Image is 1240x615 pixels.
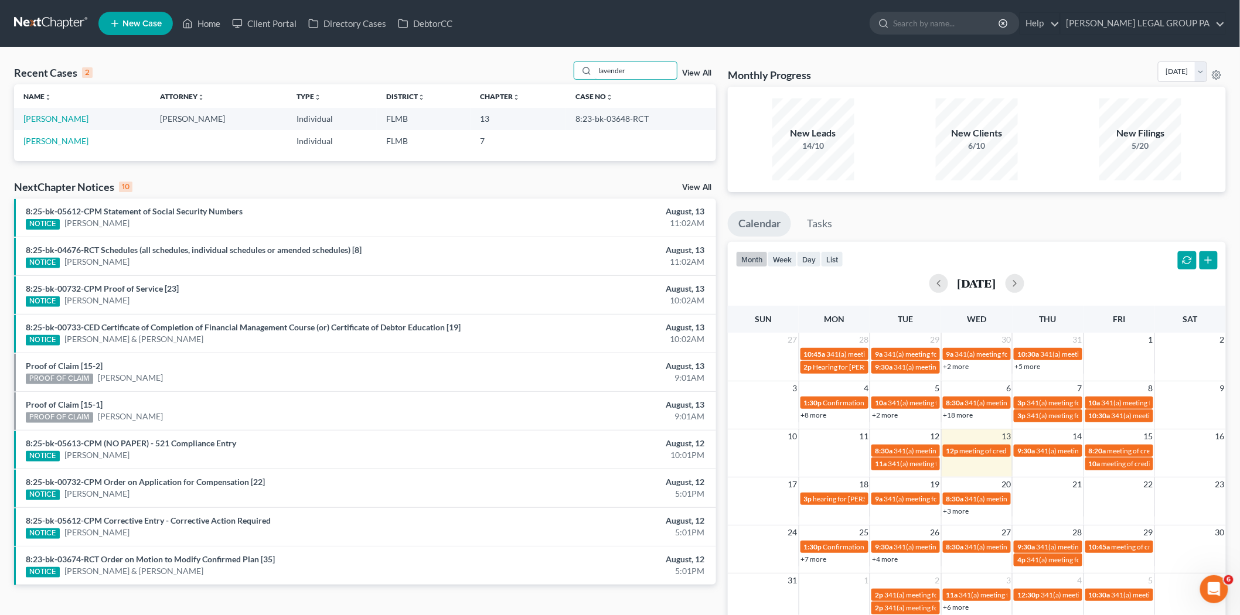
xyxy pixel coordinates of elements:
[936,127,1018,140] div: New Clients
[772,127,854,140] div: New Leads
[1040,314,1057,324] span: Thu
[98,411,163,422] a: [PERSON_NAME]
[884,350,997,358] span: 341(a) meeting for [PERSON_NAME]
[893,12,1000,34] input: Search by name...
[1143,477,1154,491] span: 22
[26,567,60,578] div: NOTICE
[513,94,520,101] i: unfold_more
[888,398,1001,407] span: 341(a) meeting for [PERSON_NAME]
[26,399,103,409] a: Proof of Claim [15-1]
[26,283,179,293] a: 8:25-bk-00732-CPM Proof of Service [23]
[804,363,812,371] span: 2p
[486,244,704,256] div: August, 13
[813,363,905,371] span: Hearing for [PERSON_NAME]
[471,108,566,129] td: 13
[1113,314,1125,324] span: Fri
[1214,429,1226,443] span: 16
[1143,525,1154,539] span: 29
[955,350,1068,358] span: 341(a) meeting for [PERSON_NAME]
[23,92,52,101] a: Nameunfold_more
[595,62,677,79] input: Search by name...
[1219,381,1226,395] span: 9
[64,333,204,345] a: [PERSON_NAME] & [PERSON_NAME]
[151,108,287,129] td: [PERSON_NAME]
[1219,333,1226,347] span: 2
[98,372,163,384] a: [PERSON_NAME]
[26,515,271,525] a: 8:25-bk-05612-CPM Corrective Entry - Corrective Action Required
[377,130,471,152] td: FLMB
[943,411,973,419] a: +18 more
[875,363,892,371] span: 9:30a
[471,130,566,152] td: 7
[606,94,613,101] i: unfold_more
[875,542,892,551] span: 9:30a
[965,398,1078,407] span: 341(a) meeting for [PERSON_NAME]
[1017,398,1026,407] span: 3p
[1183,314,1198,324] span: Sat
[1020,13,1060,34] a: Help
[875,446,892,455] span: 8:30a
[1017,555,1026,564] span: 4p
[26,335,60,346] div: NOTICE
[1214,477,1226,491] span: 23
[119,182,132,192] div: 10
[1219,573,1226,587] span: 6
[26,554,275,564] a: 8:23-bk-03674-RCT Order on Motion to Modify Confirmed Plan [35]
[872,555,898,563] a: +4 more
[1027,398,1140,407] span: 341(a) meeting for [PERSON_NAME]
[821,251,843,267] button: list
[804,494,812,503] span: 3p
[1147,381,1154,395] span: 8
[943,362,969,371] a: +2 more
[26,451,60,462] div: NOTICE
[1224,575,1234,585] span: 6
[875,603,883,612] span: 2p
[64,527,130,538] a: [PERSON_NAME]
[26,258,60,268] div: NOTICE
[787,477,799,491] span: 17
[946,350,954,358] span: 9a
[575,92,613,101] a: Case Nounfold_more
[858,525,870,539] span: 25
[884,590,1060,599] span: 341(a) meeting for [PERSON_NAME] & [PERSON_NAME]
[122,19,162,28] span: New Case
[226,13,302,34] a: Client Portal
[26,412,93,423] div: PROOF OF CLAIM
[1000,477,1012,491] span: 20
[827,350,940,358] span: 341(a) meeting for [PERSON_NAME]
[787,333,799,347] span: 27
[302,13,392,34] a: Directory Cases
[64,295,130,306] a: [PERSON_NAME]
[875,350,883,358] span: 9a
[929,333,941,347] span: 29
[486,438,704,449] div: August, 12
[160,92,205,101] a: Attorneyunfold_more
[26,206,243,216] a: 8:25-bk-05612-CPM Statement of Social Security Numbers
[936,140,1018,152] div: 6/10
[486,206,704,217] div: August, 13
[176,13,226,34] a: Home
[1089,590,1110,599] span: 10:30a
[486,449,704,461] div: 10:01PM
[823,398,956,407] span: Confirmation hearing for [PERSON_NAME]
[1017,446,1035,455] span: 9:30a
[486,527,704,538] div: 5:01PM
[934,381,941,395] span: 5
[875,459,887,468] span: 11a
[792,381,799,395] span: 3
[682,183,711,192] a: View All
[287,108,377,129] td: Individual
[26,438,236,448] a: 8:25-bk-05613-CPM (NO PAPER) - 521 Compliance Entry
[297,92,321,101] a: Typeunfold_more
[486,322,704,333] div: August, 13
[728,211,791,237] a: Calendar
[787,573,799,587] span: 31
[863,573,870,587] span: 1
[801,411,827,419] a: +8 more
[1061,13,1225,34] a: [PERSON_NAME] LEGAL GROUP PA
[486,217,704,229] div: 11:02AM
[1036,446,1211,455] span: 341(a) meeting for [PERSON_NAME] & [PERSON_NAME]
[392,13,458,34] a: DebtorCC
[875,494,883,503] span: 9a
[1041,590,1154,599] span: 341(a) meeting for [PERSON_NAME]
